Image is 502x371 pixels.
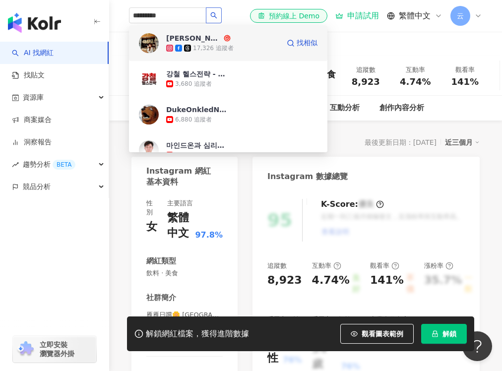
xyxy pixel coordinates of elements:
div: 最後更新日期：[DATE] [365,138,437,146]
span: 雁雁日嚐🌼 [GEOGRAPHIC_DATA]東｜美食旅遊 | yen_dailylife [146,310,223,319]
button: 8,923 [129,37,181,56]
div: 繁體中文 [167,210,192,241]
span: 4.74% [400,77,431,87]
img: chrome extension [16,341,35,357]
span: 資源庫 [23,86,44,109]
div: 合作與價值 [223,102,260,114]
span: rise [12,161,19,168]
div: 女 [146,219,157,235]
div: 社群簡介 [146,293,176,303]
span: 立即安裝 瀏覽器外掛 [40,340,74,358]
span: 趨勢分析 [23,153,75,176]
div: 漲粉率 [424,261,453,270]
a: 商案媒合 [12,115,52,125]
a: chrome extension立即安裝 瀏覽器外掛 [13,336,96,363]
div: 追蹤數 [347,65,384,75]
a: 預約線上 Demo [250,9,327,23]
span: 觀看圖表範例 [362,330,403,338]
img: logo [8,13,61,33]
span: 競品分析 [23,176,51,198]
div: 商業合作內容覆蓋比例 [370,315,414,333]
div: 近三個月 [445,136,480,149]
div: 受眾主要性別 [267,315,302,333]
div: 網紅類型 [146,256,176,266]
div: 相似網紅 [280,102,310,114]
div: 解鎖網紅檔案，獲得進階數據 [146,329,249,339]
span: 飲料 · 美食 [146,269,223,278]
div: 預約線上 Demo [258,11,319,21]
button: 解鎖 [421,324,467,344]
div: 追蹤數 [267,261,287,270]
div: 觀看率 [446,65,484,75]
a: 找貼文 [12,70,45,80]
img: KOL Avatar [129,61,159,91]
div: ???雁雁 ? 新北美食｜三重美食｜屏東美食 [166,68,336,80]
div: BETA [53,160,75,170]
div: 141% [370,273,404,295]
div: 受眾主要年齡 [312,315,351,324]
div: 8,923 [267,273,302,288]
span: search [210,12,217,19]
a: 申請試用 [335,11,379,21]
span: lock [432,330,439,337]
span: 97.8% [195,230,223,241]
div: Instagram 網紅基本資料 [146,166,218,188]
a: searchAI 找網紅 [12,48,54,58]
div: 總覽 [139,102,154,114]
span: 解鎖 [442,330,456,338]
a: 洞察報告 [12,137,52,147]
div: 4.74% [312,273,350,295]
button: 2,443 [186,37,231,56]
div: 觀看率 [370,261,399,270]
span: 云 [457,10,464,21]
div: K-Score : [321,199,384,210]
button: 觀看圖表範例 [340,324,414,344]
div: 性別 [146,199,157,217]
div: Instagram 數據總覽 [267,171,348,182]
span: 繁體中文 [399,10,431,21]
span: 141% [451,77,479,87]
div: 2,443 [203,40,223,54]
span: 8,923 [352,76,380,87]
div: 創作內容分析 [379,102,424,114]
div: 互動率 [396,65,434,75]
div: 互動率 [312,261,341,270]
div: 互動分析 [330,102,360,114]
div: 8,923 [151,40,174,54]
div: 主要語言 [167,199,193,208]
div: 總覽 [131,135,151,149]
div: 受眾分析 [174,102,203,114]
